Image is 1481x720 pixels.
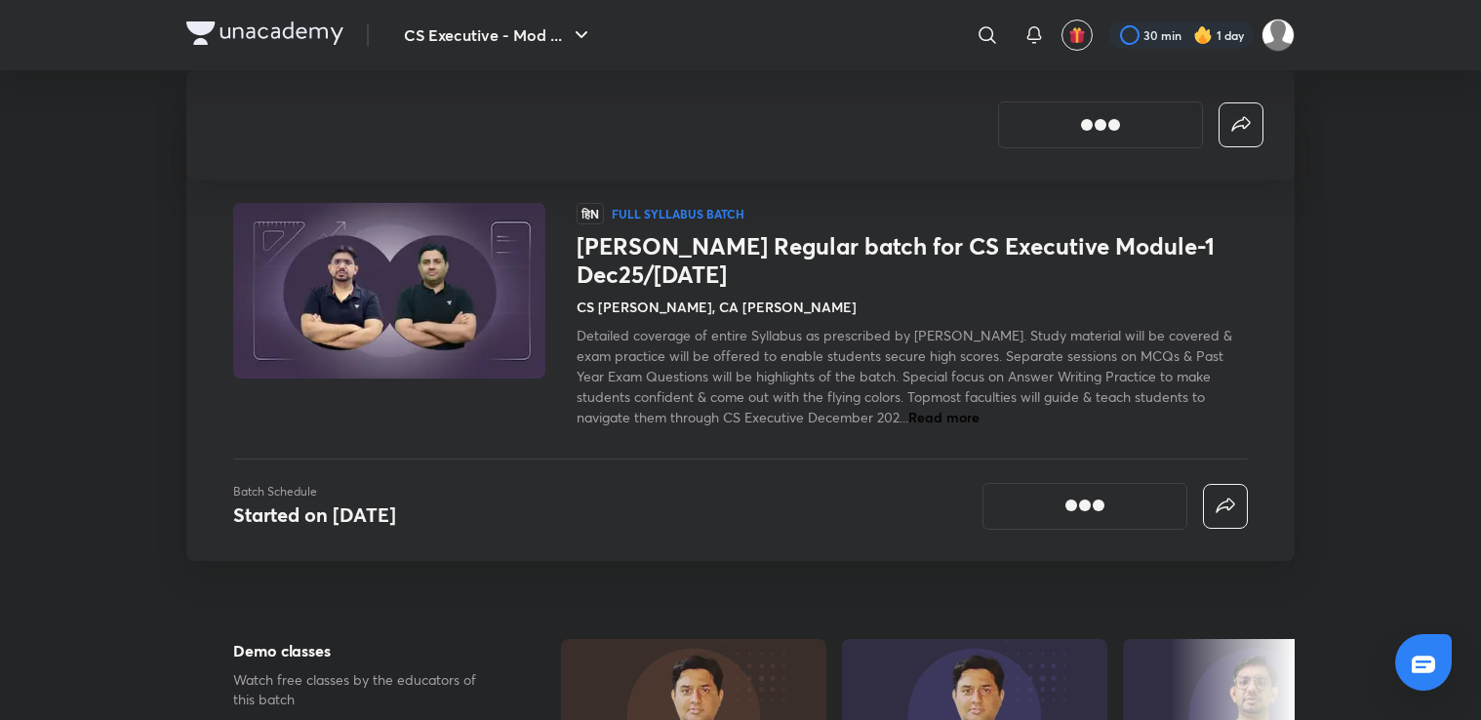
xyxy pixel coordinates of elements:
h5: Demo classes [233,639,499,662]
p: Watch free classes by the educators of this batch [233,670,499,709]
p: Batch Schedule [233,483,396,500]
img: Company Logo [186,21,343,45]
span: Detailed coverage of entire Syllabus as prescribed by [PERSON_NAME]. Study material will be cover... [577,326,1232,426]
button: [object Object] [982,483,1187,530]
h1: [PERSON_NAME] Regular batch for CS Executive Module-1 Dec25/[DATE] [577,232,1248,289]
h4: Started on [DATE] [233,501,396,528]
button: avatar [1061,20,1093,51]
button: CS Executive - Mod ... [392,16,605,55]
img: avatar [1068,26,1086,44]
img: Abhinit yas [1261,19,1295,52]
span: हिN [577,203,604,224]
button: [object Object] [998,101,1203,148]
h4: CS [PERSON_NAME], CA [PERSON_NAME] [577,297,857,317]
a: Company Logo [186,21,343,50]
p: Full Syllabus Batch [612,206,744,221]
img: Thumbnail [230,201,548,380]
span: Read more [908,408,980,426]
img: streak [1193,25,1213,45]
